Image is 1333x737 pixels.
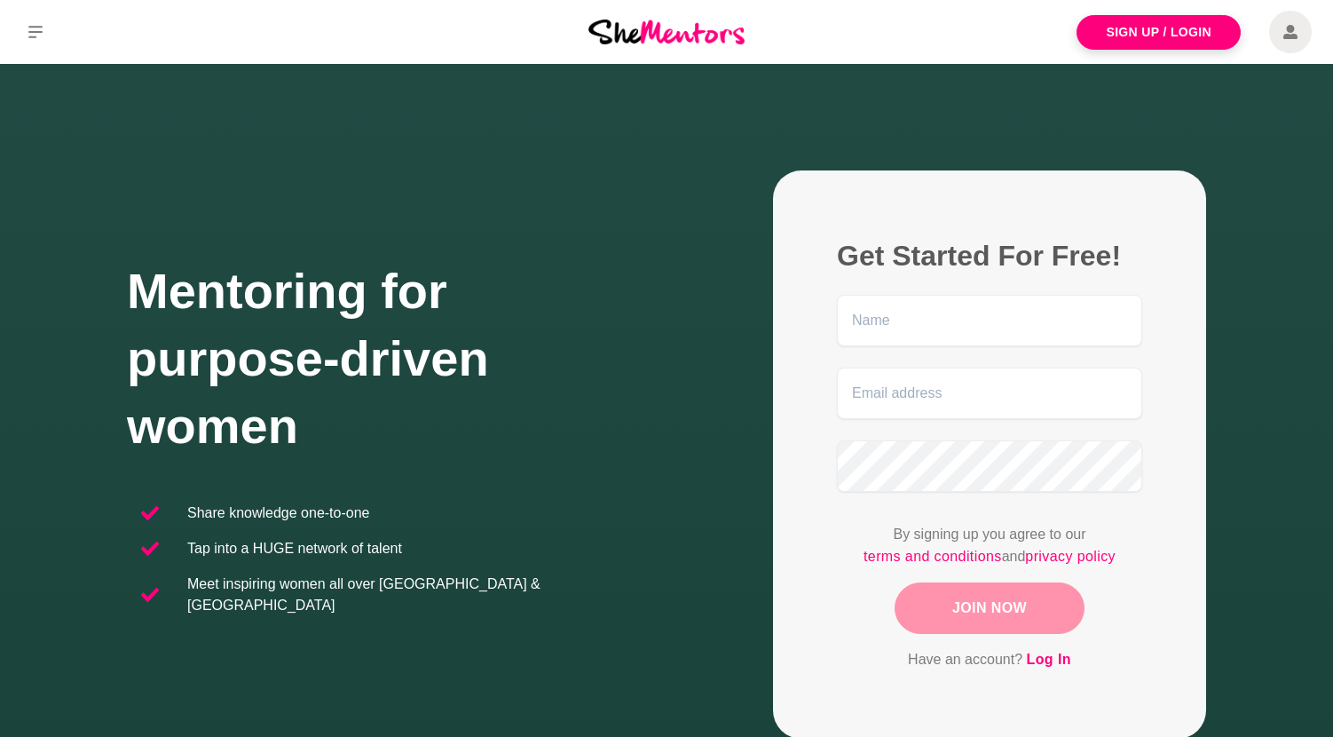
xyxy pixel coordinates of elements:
[837,648,1142,671] p: Have an account?
[837,295,1142,346] input: Name
[187,538,402,559] p: Tap into a HUGE network of talent
[187,503,369,524] p: Share knowledge one-to-one
[864,545,1002,568] a: terms and conditions
[837,368,1142,419] input: Email address
[1027,648,1071,671] a: Log In
[837,238,1142,273] h2: Get Started For Free!
[1025,545,1116,568] a: privacy policy
[1077,15,1241,50] a: Sign Up / Login
[588,20,745,44] img: She Mentors Logo
[837,524,1142,568] p: By signing up you agree to our and
[187,574,652,616] p: Meet inspiring women all over [GEOGRAPHIC_DATA] & [GEOGRAPHIC_DATA]
[127,258,666,460] h1: Mentoring for purpose-driven women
